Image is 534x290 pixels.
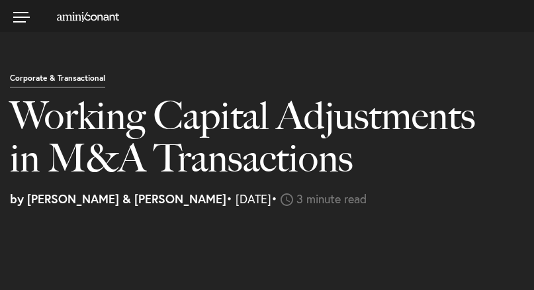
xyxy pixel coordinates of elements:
a: Home [57,11,119,21]
img: icon-time-light.svg [281,193,293,206]
img: Amini & Conant [57,12,119,22]
h1: Working Capital Adjustments in M&A Transactions [10,95,498,193]
span: • [271,191,277,207]
strong: by [PERSON_NAME] & [PERSON_NAME] [10,191,226,207]
span: 3 minute read [296,191,367,207]
p: • [DATE] [10,193,524,206]
p: Corporate & Transactional [10,74,105,89]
